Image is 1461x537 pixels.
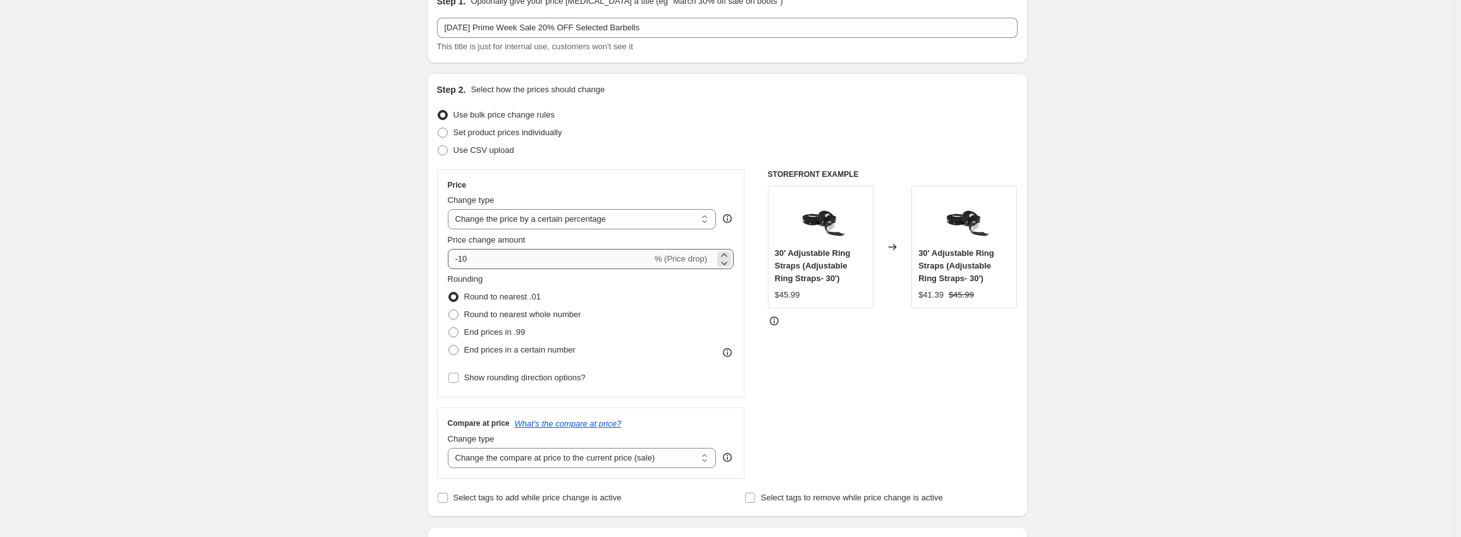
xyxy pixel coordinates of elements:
span: Change type [448,434,495,443]
span: Rounding [448,274,483,284]
h6: STOREFRONT EXAMPLE [768,169,1018,179]
img: 30_-Adjustable-Ring-Straps-Fringe-Sport-106777867_80x.jpg [939,193,990,243]
div: $45.99 [775,289,800,301]
span: Select tags to add while price change is active [453,493,622,502]
button: What's the compare at price? [515,419,622,428]
span: Price change amount [448,235,526,244]
span: Select tags to remove while price change is active [761,493,943,502]
span: 30' Adjustable Ring Straps (Adjustable Ring Straps- 30') [775,248,851,283]
span: End prices in .99 [464,327,526,337]
span: 30' Adjustable Ring Straps (Adjustable Ring Straps- 30') [918,248,994,283]
span: Show rounding direction options? [464,373,586,382]
span: Round to nearest .01 [464,292,541,301]
p: Select how the prices should change [471,83,605,96]
h3: Compare at price [448,418,510,428]
span: Round to nearest whole number [464,310,581,319]
div: help [721,451,734,464]
input: 30% off holiday sale [437,18,1018,38]
img: 30_-Adjustable-Ring-Straps-Fringe-Sport-106777867_80x.jpg [795,193,846,243]
h2: Step 2. [437,83,466,96]
span: Set product prices individually [453,128,562,137]
div: help [721,212,734,225]
div: $41.39 [918,289,944,301]
span: End prices in a certain number [464,345,576,354]
span: Use CSV upload [453,145,514,155]
h3: Price [448,180,466,190]
input: -15 [448,249,652,269]
span: Change type [448,195,495,205]
span: Use bulk price change rules [453,110,555,119]
strike: $45.99 [949,289,974,301]
span: This title is just for internal use, customers won't see it [437,42,633,51]
span: % (Price drop) [655,254,707,263]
